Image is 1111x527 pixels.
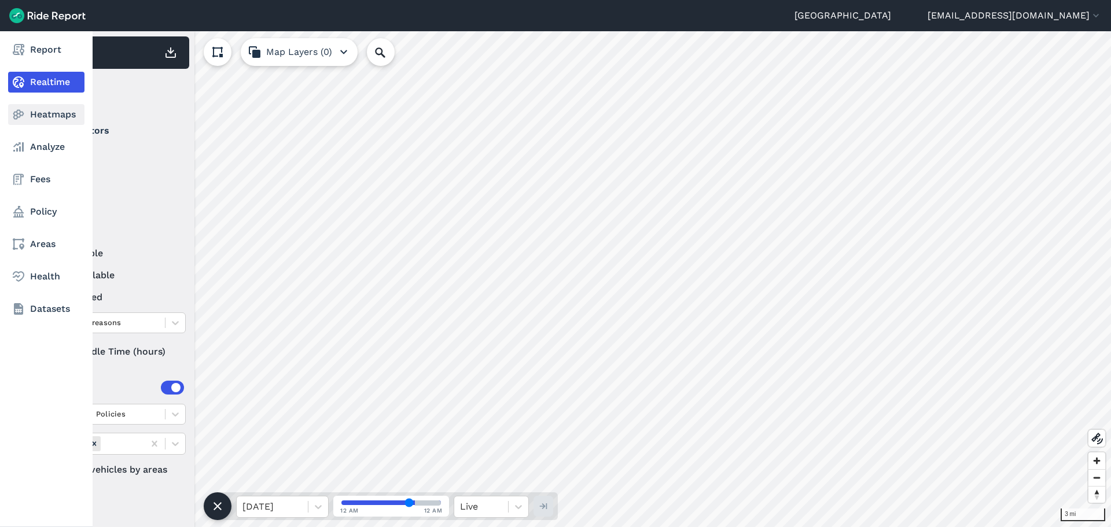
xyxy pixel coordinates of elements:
[340,506,359,515] span: 12 AM
[47,191,186,205] label: Veo
[47,268,186,282] label: unavailable
[1088,486,1105,503] button: Reset bearing to north
[47,290,186,304] label: reserved
[62,381,184,395] div: Areas
[47,463,186,477] label: Filter vehicles by areas
[47,341,186,362] div: Idle Time (hours)
[37,31,1111,527] canvas: Map
[47,371,184,404] summary: Areas
[1088,452,1105,469] button: Zoom in
[47,147,186,161] label: Bird
[42,74,189,110] div: Filter
[47,115,184,147] summary: Operators
[8,39,84,60] a: Report
[8,201,84,222] a: Policy
[8,137,84,157] a: Analyze
[8,72,84,93] a: Realtime
[47,169,186,183] label: Spin
[928,9,1102,23] button: [EMAIL_ADDRESS][DOMAIN_NAME]
[367,38,413,66] input: Search Location or Vehicles
[794,9,891,23] a: [GEOGRAPHIC_DATA]
[1088,469,1105,486] button: Zoom out
[1061,508,1105,521] div: 3 mi
[9,8,86,23] img: Ride Report
[424,506,443,515] span: 12 AM
[47,246,186,260] label: available
[8,298,84,319] a: Datasets
[47,214,184,246] summary: Status
[8,169,84,190] a: Fees
[8,266,84,287] a: Health
[88,436,101,451] div: Remove Areas (6)
[8,104,84,125] a: Heatmaps
[8,234,84,255] a: Areas
[241,38,358,66] button: Map Layers (0)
